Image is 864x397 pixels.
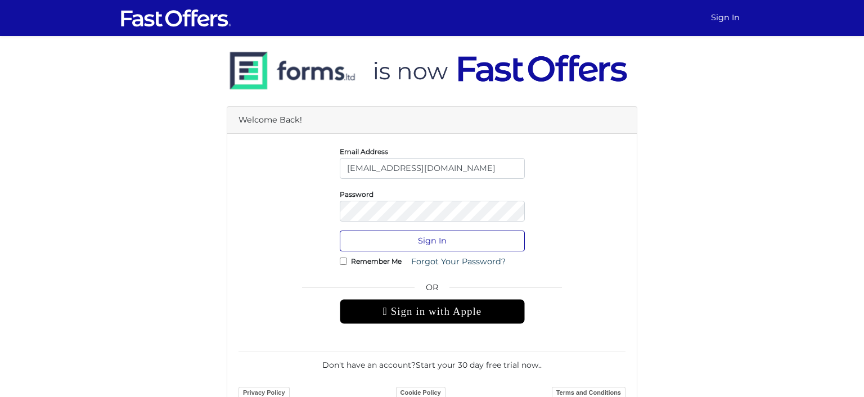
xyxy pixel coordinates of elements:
a: Start your 30 day free trial now. [416,360,540,370]
div: Welcome Back! [227,107,637,134]
button: Sign In [340,231,525,251]
a: Sign In [706,7,744,29]
span: OR [340,281,525,299]
div: Don't have an account? . [238,351,625,371]
label: Password [340,193,373,196]
label: Remember Me [351,260,402,263]
a: Forgot Your Password? [404,251,513,272]
label: Email Address [340,150,388,153]
input: E-Mail [340,158,525,179]
div: Sign in with Apple [340,299,525,324]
